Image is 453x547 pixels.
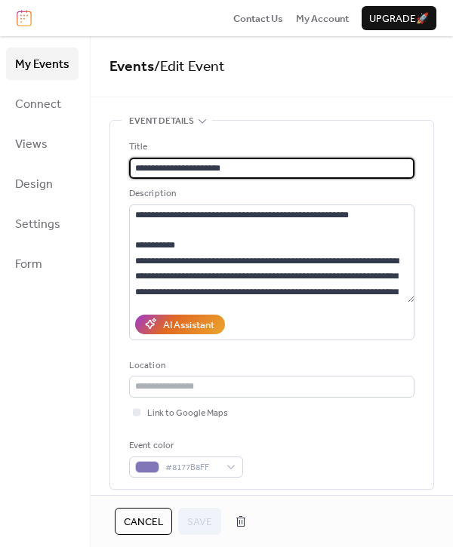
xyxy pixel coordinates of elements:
[124,515,163,530] span: Cancel
[369,11,429,26] span: Upgrade 🚀
[15,213,60,236] span: Settings
[115,508,172,535] button: Cancel
[15,173,53,196] span: Design
[15,133,48,156] span: Views
[6,247,79,280] a: Form
[15,53,69,76] span: My Events
[147,406,228,421] span: Link to Google Maps
[129,438,240,453] div: Event color
[6,128,79,160] a: Views
[15,93,61,116] span: Connect
[129,114,194,129] span: Event details
[15,253,42,276] span: Form
[233,11,283,26] a: Contact Us
[163,318,214,333] div: AI Assistant
[296,11,349,26] a: My Account
[129,140,411,155] div: Title
[17,10,32,26] img: logo
[6,167,79,200] a: Design
[6,48,79,80] a: My Events
[6,88,79,120] a: Connect
[129,358,411,373] div: Location
[135,315,225,334] button: AI Assistant
[109,53,154,81] a: Events
[154,53,225,81] span: / Edit Event
[362,6,436,30] button: Upgrade🚀
[129,186,411,201] div: Description
[6,207,79,240] a: Settings
[165,460,219,475] span: #8177B8FF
